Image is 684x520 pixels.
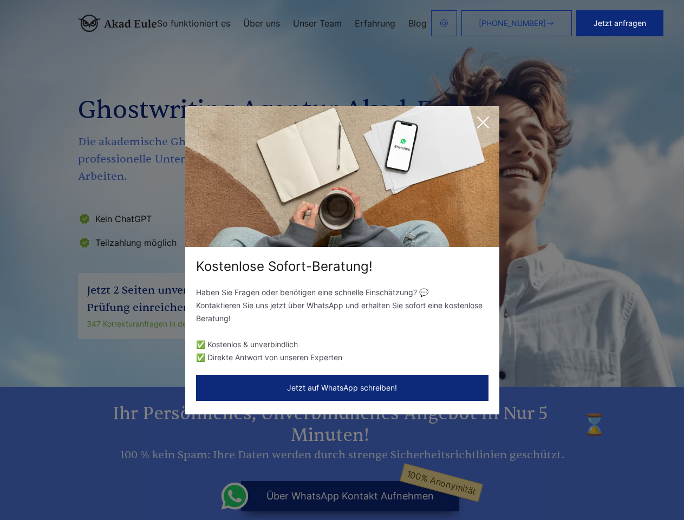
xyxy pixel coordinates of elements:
[243,19,280,28] a: Über uns
[185,258,499,275] div: Kostenlose Sofort-Beratung!
[185,106,499,247] img: exit
[355,19,395,28] a: Erfahrung
[196,338,488,351] li: ✅ Kostenlos & unverbindlich
[157,19,230,28] a: So funktioniert es
[196,351,488,364] li: ✅ Direkte Antwort von unseren Experten
[479,19,546,28] span: [PHONE_NUMBER]
[196,375,488,401] button: Jetzt auf WhatsApp schreiben!
[576,10,663,36] button: Jetzt anfragen
[440,19,448,28] img: email
[196,286,488,325] p: Haben Sie Fragen oder benötigen eine schnelle Einschätzung? 💬 Kontaktieren Sie uns jetzt über Wha...
[408,19,427,28] a: Blog
[461,10,572,36] a: [PHONE_NUMBER]
[293,19,342,28] a: Unser Team
[78,15,157,32] img: logo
